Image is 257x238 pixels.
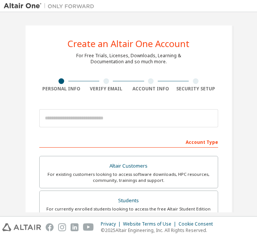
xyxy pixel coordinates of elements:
div: Account Info [129,86,174,92]
img: altair_logo.svg [2,223,41,231]
img: facebook.svg [46,223,54,231]
div: Create an Altair One Account [68,39,189,48]
div: Altair Customers [44,161,213,171]
div: Account Type [39,136,218,148]
img: linkedin.svg [71,223,78,231]
div: Personal Info [39,86,84,92]
div: Students [44,195,213,206]
img: youtube.svg [83,223,94,231]
div: Verify Email [84,86,129,92]
p: © 2025 Altair Engineering, Inc. All Rights Reserved. [101,227,217,233]
img: instagram.svg [58,223,66,231]
div: Cookie Consent [179,221,217,227]
img: Altair One [4,2,98,10]
div: Security Setup [173,86,218,92]
div: Privacy [101,221,123,227]
div: For Free Trials, Licenses, Downloads, Learning & Documentation and so much more. [76,53,181,65]
div: For currently enrolled students looking to access the free Altair Student Edition bundle and all ... [44,206,213,218]
div: For existing customers looking to access software downloads, HPC resources, community, trainings ... [44,171,213,183]
div: Website Terms of Use [123,221,179,227]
